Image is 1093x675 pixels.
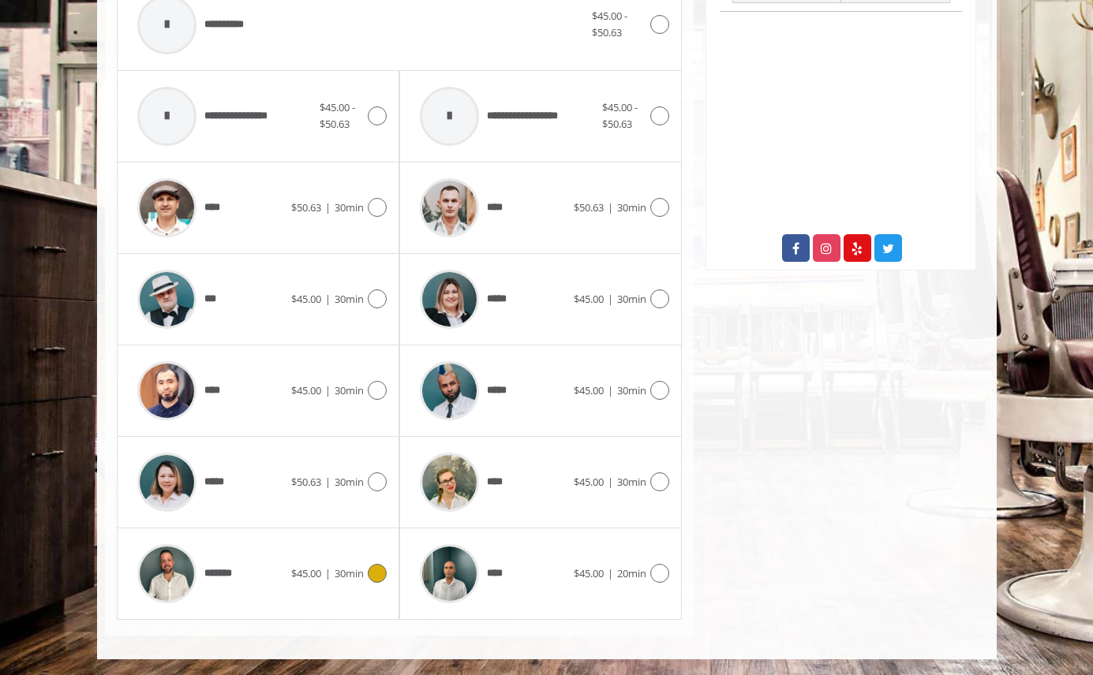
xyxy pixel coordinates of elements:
[325,475,331,489] span: |
[574,200,604,214] span: $50.63
[602,100,638,131] span: $45.00 - $50.63
[574,383,604,397] span: $45.00
[291,200,321,214] span: $50.63
[608,475,613,489] span: |
[608,200,613,214] span: |
[325,566,331,580] span: |
[608,566,613,580] span: |
[574,292,604,306] span: $45.00
[617,383,646,397] span: 30min
[617,292,646,306] span: 30min
[325,383,331,397] span: |
[291,383,321,397] span: $45.00
[291,475,321,489] span: $50.63
[617,475,646,489] span: 30min
[335,383,364,397] span: 30min
[574,475,604,489] span: $45.00
[335,475,364,489] span: 30min
[608,292,613,306] span: |
[335,200,364,214] span: 30min
[291,566,321,580] span: $45.00
[325,200,331,214] span: |
[320,100,355,131] span: $45.00 - $50.63
[325,292,331,306] span: |
[574,566,604,580] span: $45.00
[291,292,321,306] span: $45.00
[592,9,627,39] span: $45.00 - $50.63
[617,200,646,214] span: 30min
[335,292,364,306] span: 30min
[617,566,646,580] span: 20min
[608,383,613,397] span: |
[335,566,364,580] span: 30min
